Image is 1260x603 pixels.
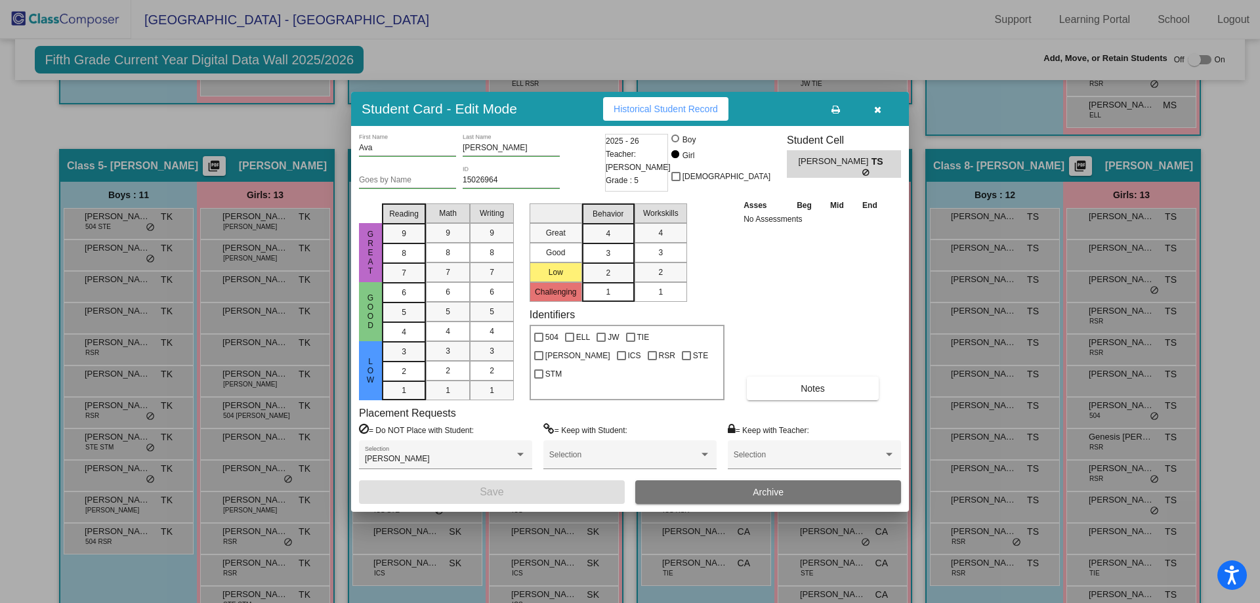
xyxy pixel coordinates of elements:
[606,286,610,298] span: 1
[365,454,430,463] span: [PERSON_NAME]
[787,198,822,213] th: Beg
[402,346,406,358] span: 3
[614,104,718,114] span: Historical Student Record
[446,306,450,318] span: 5
[658,227,663,239] span: 4
[490,365,494,377] span: 2
[365,293,377,330] span: Good
[606,135,639,148] span: 2025 - 26
[490,345,494,357] span: 3
[446,227,450,239] span: 9
[402,306,406,318] span: 5
[853,198,887,213] th: End
[606,174,639,187] span: Grade : 5
[446,345,450,357] span: 3
[603,97,728,121] button: Historical Student Record
[693,348,708,364] span: STE
[490,227,494,239] span: 9
[446,247,450,259] span: 8
[545,366,562,382] span: STM
[446,365,450,377] span: 2
[740,198,787,213] th: Asses
[682,134,696,146] div: Boy
[643,207,679,219] span: Workskills
[480,207,504,219] span: Writing
[463,176,560,185] input: Enter ID
[359,407,456,419] label: Placement Requests
[658,286,663,298] span: 1
[490,286,494,298] span: 6
[659,348,675,364] span: RSR
[606,148,671,174] span: Teacher: [PERSON_NAME]
[637,329,650,345] span: TIE
[728,423,809,436] label: = Keep with Teacher:
[446,325,450,337] span: 4
[545,348,610,364] span: [PERSON_NAME]
[402,365,406,377] span: 2
[490,247,494,259] span: 8
[359,423,474,436] label: = Do NOT Place with Student:
[490,385,494,396] span: 1
[402,385,406,396] span: 1
[446,385,450,396] span: 1
[747,377,879,400] button: Notes
[740,213,887,226] td: No Assessments
[787,134,901,146] h3: Student Cell
[606,247,610,259] span: 3
[606,228,610,239] span: 4
[682,169,770,184] span: [DEMOGRAPHIC_DATA]
[480,486,503,497] span: Save
[593,208,623,220] span: Behavior
[402,287,406,299] span: 6
[576,329,590,345] span: ELL
[490,266,494,278] span: 7
[658,247,663,259] span: 3
[446,266,450,278] span: 7
[628,348,641,364] span: ICS
[365,230,377,276] span: Great
[365,357,377,385] span: Low
[490,306,494,318] span: 5
[543,423,627,436] label: = Keep with Student:
[753,487,784,497] span: Archive
[402,228,406,239] span: 9
[545,329,558,345] span: 504
[359,176,456,185] input: goes by name
[798,155,871,169] span: [PERSON_NAME]
[362,100,517,117] h3: Student Card - Edit Mode
[821,198,852,213] th: Mid
[359,480,625,504] button: Save
[682,150,695,161] div: Girl
[635,480,901,504] button: Archive
[389,208,419,220] span: Reading
[658,266,663,278] span: 2
[530,308,575,321] label: Identifiers
[402,247,406,259] span: 8
[439,207,457,219] span: Math
[402,326,406,338] span: 4
[402,267,406,279] span: 7
[490,325,494,337] span: 4
[606,267,610,279] span: 2
[801,383,825,394] span: Notes
[446,286,450,298] span: 6
[608,329,619,345] span: JW
[871,155,890,169] span: TS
